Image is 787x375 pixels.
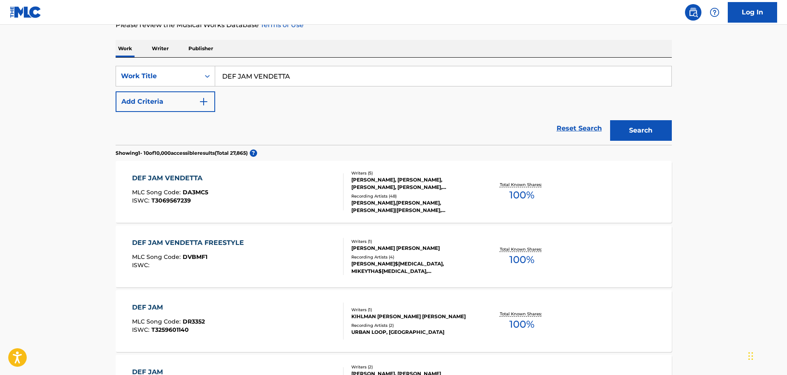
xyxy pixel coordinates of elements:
[500,246,544,252] p: Total Known Shares:
[509,317,534,332] span: 100 %
[132,303,205,312] div: DEF JAM
[116,149,248,157] p: Showing 1 - 10 of 10,000 accessible results (Total 27,865 )
[351,254,476,260] div: Recording Artists ( 4 )
[116,40,135,57] p: Work
[351,238,476,245] div: Writers ( 1 )
[132,253,183,261] span: MLC Song Code :
[250,149,257,157] span: ?
[688,7,698,17] img: search
[149,40,171,57] p: Writer
[183,253,207,261] span: DVBMF1
[610,120,672,141] button: Search
[509,188,534,203] span: 100 %
[132,261,151,269] span: ISWC :
[151,197,191,204] span: T3069567239
[728,2,777,23] a: Log In
[553,119,606,137] a: Reset Search
[116,66,672,145] form: Search Form
[132,318,183,325] span: MLC Song Code :
[116,290,672,352] a: DEF JAMMLC Song Code:DR3352ISWC:T3259601140Writers (1)KIHLMAN [PERSON_NAME] [PERSON_NAME]Recordin...
[351,307,476,313] div: Writers ( 1 )
[351,199,476,214] div: [PERSON_NAME],[PERSON_NAME], [PERSON_NAME]|[PERSON_NAME], [PERSON_NAME],[PERSON_NAME], [PERSON_NA...
[116,226,672,287] a: DEF JAM VENDETTA FREESTYLEMLC Song Code:DVBMF1ISWC:Writers (1)[PERSON_NAME] [PERSON_NAME]Recordin...
[116,20,672,30] p: Please review the Musical Works Database
[132,173,208,183] div: DEF JAM VENDETTA
[132,326,151,333] span: ISWC :
[259,21,304,29] a: Terms of Use
[132,197,151,204] span: ISWC :
[199,97,209,107] img: 9d2ae6d4665cec9f34b9.svg
[748,344,753,368] div: Drag
[351,313,476,320] div: KIHLMAN [PERSON_NAME] [PERSON_NAME]
[685,4,701,21] a: Public Search
[710,7,720,17] img: help
[116,91,215,112] button: Add Criteria
[351,364,476,370] div: Writers ( 2 )
[351,322,476,328] div: Recording Artists ( 2 )
[116,161,672,223] a: DEF JAM VENDETTAMLC Song Code:DA3MC5ISWC:T3069567239Writers (5)[PERSON_NAME], [PERSON_NAME], [PER...
[509,252,534,267] span: 100 %
[351,260,476,275] div: [PERSON_NAME]$[MEDICAL_DATA], MIKEYTHA$[MEDICAL_DATA], [PERSON_NAME]$[MEDICAL_DATA], [PERSON_NAME...
[706,4,723,21] div: Help
[351,170,476,176] div: Writers ( 5 )
[151,326,189,333] span: T3259601140
[351,176,476,191] div: [PERSON_NAME], [PERSON_NAME], [PERSON_NAME], [PERSON_NAME], [PERSON_NAME]
[351,193,476,199] div: Recording Artists ( 48 )
[186,40,216,57] p: Publisher
[121,71,195,81] div: Work Title
[183,318,205,325] span: DR3352
[10,6,42,18] img: MLC Logo
[183,189,208,196] span: DA3MC5
[500,182,544,188] p: Total Known Shares:
[132,189,183,196] span: MLC Song Code :
[132,238,248,248] div: DEF JAM VENDETTA FREESTYLE
[351,328,476,336] div: URBAN LOOP, [GEOGRAPHIC_DATA]
[351,245,476,252] div: [PERSON_NAME] [PERSON_NAME]
[500,311,544,317] p: Total Known Shares:
[746,335,787,375] iframe: Chat Widget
